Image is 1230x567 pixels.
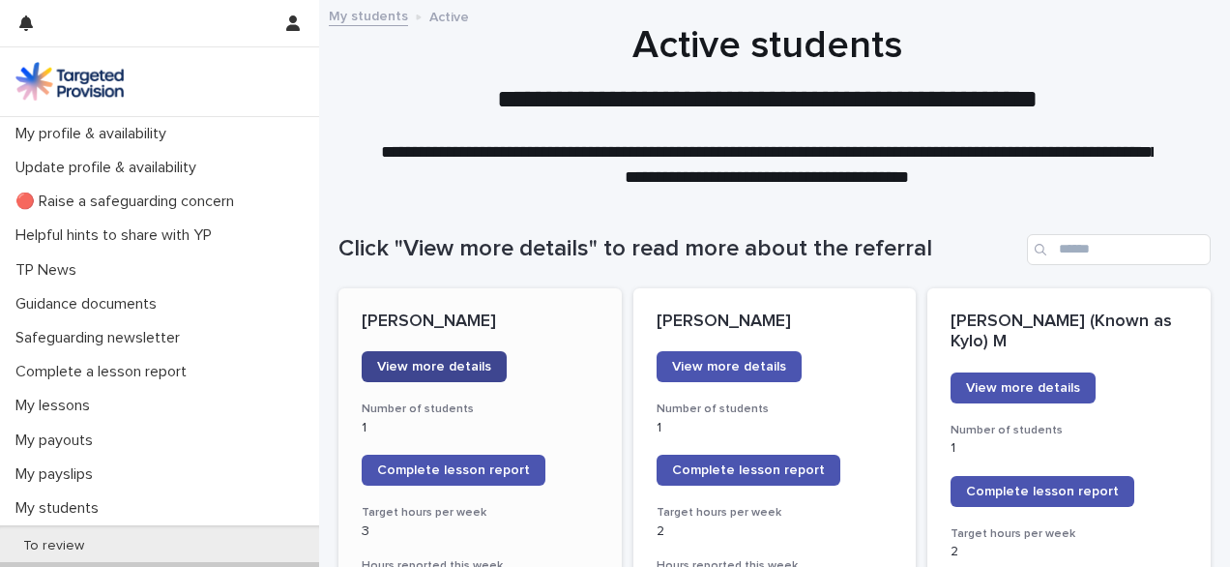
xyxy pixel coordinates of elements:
[377,360,491,373] span: View more details
[362,351,507,382] a: View more details
[362,420,599,436] p: 1
[8,295,172,313] p: Guidance documents
[657,420,893,436] p: 1
[951,312,1187,353] p: [PERSON_NAME] (Known as Kylo) M
[8,261,92,280] p: TP News
[362,523,599,540] p: 3
[672,463,825,477] span: Complete lesson report
[362,312,599,333] p: [PERSON_NAME]
[338,22,1196,69] h1: Active students
[8,397,105,415] p: My lessons
[951,544,1187,560] p: 2
[1027,234,1211,265] input: Search
[966,485,1119,498] span: Complete lesson report
[951,373,1096,403] a: View more details
[672,360,786,373] span: View more details
[377,463,530,477] span: Complete lesson report
[8,363,202,381] p: Complete a lesson report
[8,538,100,554] p: To review
[657,523,893,540] p: 2
[657,402,893,417] h3: Number of students
[951,526,1187,542] h3: Target hours per week
[657,455,840,486] a: Complete lesson report
[966,381,1080,395] span: View more details
[657,351,802,382] a: View more details
[8,125,182,143] p: My profile & availability
[951,423,1187,438] h3: Number of students
[429,5,469,26] p: Active
[8,329,195,347] p: Safeguarding newsletter
[8,193,249,211] p: 🔴 Raise a safeguarding concern
[329,4,408,26] a: My students
[15,62,124,101] img: M5nRWzHhSzIhMunXDL62
[362,455,545,486] a: Complete lesson report
[338,235,1019,263] h1: Click "View more details" to read more about the referral
[8,226,227,245] p: Helpful hints to share with YP
[8,159,212,177] p: Update profile & availability
[362,402,599,417] h3: Number of students
[951,476,1134,507] a: Complete lesson report
[657,505,893,521] h3: Target hours per week
[951,440,1187,457] p: 1
[362,505,599,521] h3: Target hours per week
[8,465,108,484] p: My payslips
[657,312,893,333] p: [PERSON_NAME]
[8,499,114,518] p: My students
[8,432,108,450] p: My payouts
